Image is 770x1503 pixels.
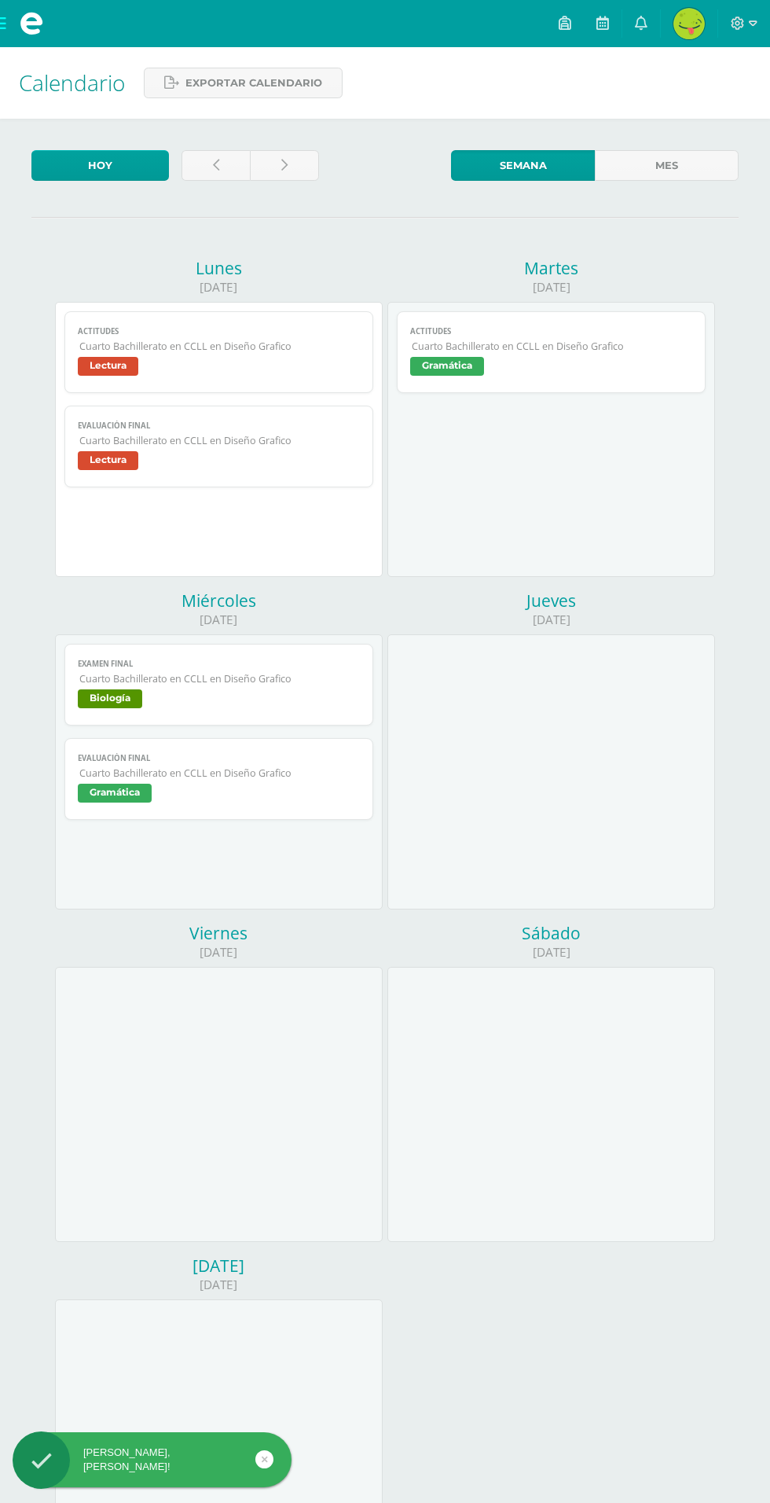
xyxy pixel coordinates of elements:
span: Evaluación final [78,753,359,763]
div: Martes [387,257,715,279]
span: Cuarto Bachillerato en CCLL en Diseño Grafico [79,672,359,685]
img: 97e88fa67c80cacf31678ba3dd903fc2.png [673,8,705,39]
div: [DATE] [55,612,383,628]
div: [PERSON_NAME], [PERSON_NAME]! [13,1446,291,1474]
a: Hoy [31,150,169,181]
a: ActitudesCuarto Bachillerato en CCLL en Diseño GraficoLectura [64,311,372,393]
a: Mes [595,150,739,181]
span: Cuarto Bachillerato en CCLL en Diseño Grafico [412,340,691,353]
a: Evaluación finalCuarto Bachillerato en CCLL en Diseño GraficoLectura [64,406,372,487]
div: [DATE] [387,612,715,628]
a: Examen FinalCuarto Bachillerato en CCLL en Diseño GraficoBiología [64,644,372,726]
span: Gramática [410,357,484,376]
div: [DATE] [55,279,383,296]
div: [DATE] [387,944,715,961]
span: Lectura [78,357,138,376]
div: Miércoles [55,590,383,612]
span: Cuarto Bachillerato en CCLL en Diseño Grafico [79,434,359,447]
span: Calendario [19,68,125,97]
span: Examen Final [78,659,359,669]
a: ActitudesCuarto Bachillerato en CCLL en Diseño GraficoGramática [397,311,705,393]
span: Gramática [78,784,152,803]
span: Lectura [78,451,138,470]
div: [DATE] [55,944,383,961]
div: Sábado [387,922,715,944]
span: Actitudes [410,326,691,336]
span: Cuarto Bachillerato en CCLL en Diseño Grafico [79,340,359,353]
a: Exportar calendario [144,68,343,98]
div: [DATE] [55,1255,383,1277]
span: Biología [78,689,142,708]
a: Evaluación finalCuarto Bachillerato en CCLL en Diseño GraficoGramática [64,738,372,820]
div: [DATE] [387,279,715,296]
span: Cuarto Bachillerato en CCLL en Diseño Grafico [79,766,359,780]
span: Exportar calendario [185,68,322,97]
span: Actitudes [78,326,359,336]
div: Jueves [387,590,715,612]
div: [DATE] [55,1277,383,1293]
a: Semana [451,150,595,181]
div: Lunes [55,257,383,279]
span: Evaluación final [78,421,359,431]
div: Viernes [55,922,383,944]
